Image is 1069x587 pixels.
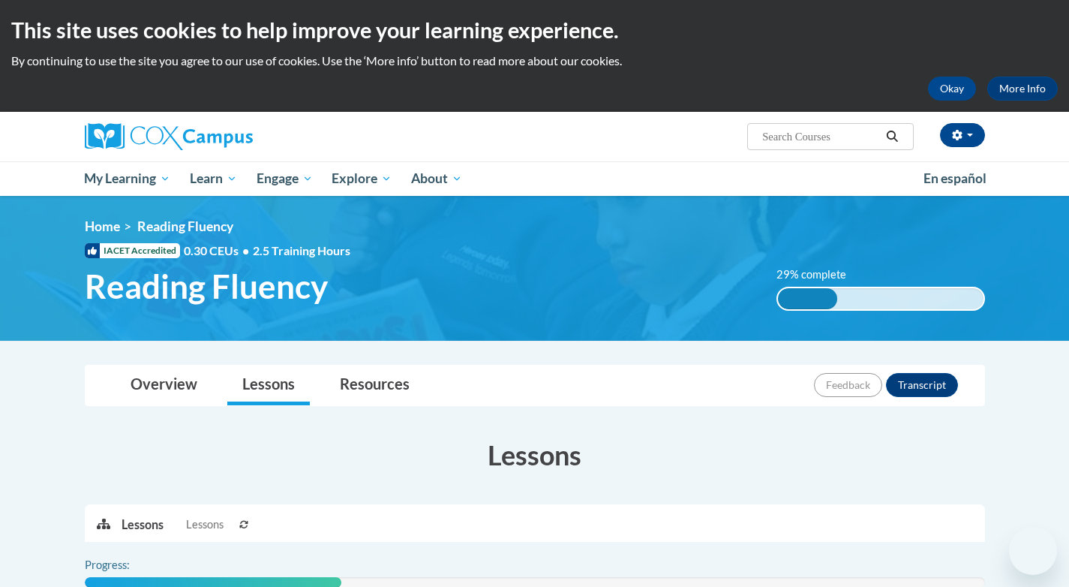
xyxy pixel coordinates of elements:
a: Home [85,218,120,234]
span: Lessons [186,516,224,533]
input: Search Courses [761,128,881,146]
a: Engage [247,161,323,196]
span: Engage [257,170,313,188]
div: Main menu [62,161,1007,196]
button: Okay [928,77,976,101]
span: En español [923,170,986,186]
h3: Lessons [85,436,985,474]
a: Lessons [227,366,310,405]
span: My Learning [84,170,170,188]
a: My Learning [75,161,181,196]
button: Search [881,128,903,146]
a: Cox Campus [85,123,370,150]
label: Progress: [85,557,171,573]
a: More Info [987,77,1058,101]
a: Learn [180,161,247,196]
img: Cox Campus [85,123,253,150]
iframe: Button to launch messaging window [1009,527,1057,575]
button: Transcript [886,373,958,397]
a: Resources [325,366,425,405]
p: Lessons [122,516,164,533]
a: Explore [322,161,401,196]
a: About [401,161,472,196]
span: Learn [190,170,237,188]
a: Overview [116,366,212,405]
span: About [411,170,462,188]
button: Account Settings [940,123,985,147]
div: 29% complete [778,288,837,309]
label: 29% complete [776,266,863,283]
span: Reading Fluency [85,266,328,306]
span: 0.30 CEUs [184,242,253,259]
p: By continuing to use the site you agree to our use of cookies. Use the ‘More info’ button to read... [11,53,1058,69]
span: IACET Accredited [85,243,180,258]
span: 2.5 Training Hours [253,243,350,257]
button: Feedback [814,373,882,397]
span: Explore [332,170,392,188]
h2: This site uses cookies to help improve your learning experience. [11,15,1058,45]
span: • [242,243,249,257]
span: Reading Fluency [137,218,233,234]
a: En español [914,163,996,194]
